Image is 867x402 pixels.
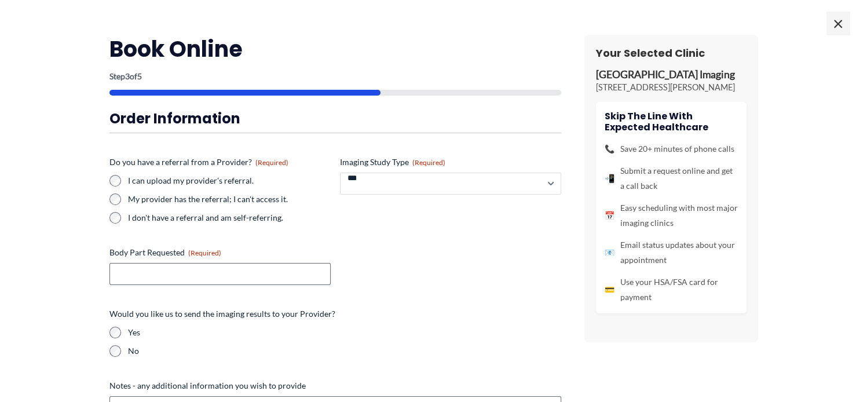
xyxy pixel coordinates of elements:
[109,308,335,320] legend: Would you like us to send the imaging results to your Provider?
[826,12,850,35] span: ×
[137,71,142,81] span: 5
[605,163,738,193] li: Submit a request online and get a call back
[188,248,221,257] span: (Required)
[340,156,561,168] label: Imaging Study Type
[109,109,561,127] h3: Order Information
[605,141,738,156] li: Save 20+ minutes of phone calls
[128,327,561,338] label: Yes
[109,380,561,392] label: Notes - any additional information you wish to provide
[596,82,747,93] p: [STREET_ADDRESS][PERSON_NAME]
[412,158,445,167] span: (Required)
[605,282,614,297] span: 💳
[605,141,614,156] span: 📞
[605,237,738,268] li: Email status updates about your appointment
[605,275,738,305] li: Use your HSA/FSA card for payment
[128,193,331,205] label: My provider has the referral; I can't access it.
[128,175,331,187] label: I can upload my provider's referral.
[128,212,331,224] label: I don't have a referral and am self-referring.
[128,345,561,357] label: No
[109,35,561,63] h2: Book Online
[605,111,738,133] h4: Skip the line with Expected Healthcare
[605,245,614,260] span: 📧
[125,71,130,81] span: 3
[605,171,614,186] span: 📲
[605,208,614,223] span: 📅
[255,158,288,167] span: (Required)
[596,68,747,82] p: [GEOGRAPHIC_DATA] Imaging
[109,72,561,81] p: Step of
[605,200,738,231] li: Easy scheduling with most major imaging clinics
[109,247,331,258] label: Body Part Requested
[596,46,747,60] h3: Your Selected Clinic
[109,156,288,168] legend: Do you have a referral from a Provider?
